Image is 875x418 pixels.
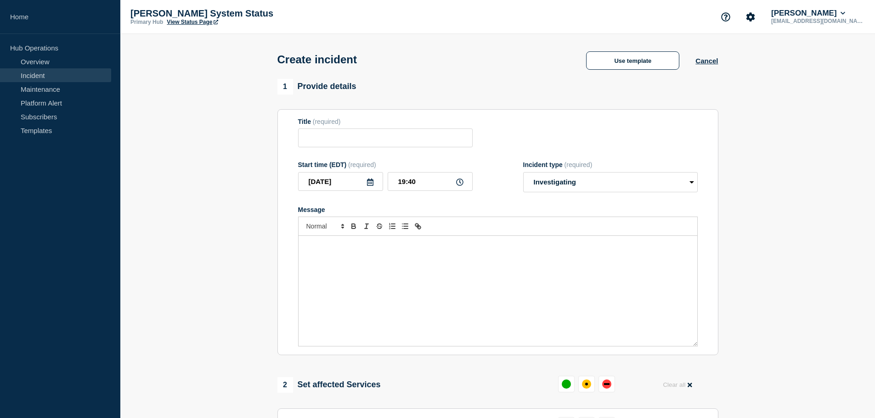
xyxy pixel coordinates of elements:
span: (required) [348,161,376,168]
div: up [562,379,571,389]
div: Title [298,118,473,125]
button: Toggle bulleted list [399,221,412,232]
button: Toggle bold text [347,221,360,232]
p: Primary Hub [130,19,163,25]
p: [PERSON_NAME] System Status [130,8,314,19]
h1: Create incident [277,53,357,66]
span: Font size [302,221,347,232]
div: Incident type [523,161,698,168]
button: Toggle ordered list [386,221,399,232]
button: Clear all [657,376,697,394]
input: YYYY-MM-DD [298,172,383,191]
button: Use template [586,51,679,70]
input: Title [298,128,473,147]
span: (required) [565,161,593,168]
div: Start time (EDT) [298,161,473,168]
div: Message [298,206,698,213]
a: View Status Page [167,19,218,25]
div: Provide details [277,79,356,95]
p: [EMAIL_ADDRESS][DOMAIN_NAME] [769,18,865,24]
span: 1 [277,79,293,95]
button: Toggle strikethrough text [373,221,386,232]
div: affected [582,379,591,389]
button: down [598,376,615,392]
button: affected [578,376,595,392]
button: Toggle link [412,221,424,232]
div: Message [299,236,697,346]
button: Cancel [695,57,718,65]
input: HH:MM [388,172,473,191]
button: up [558,376,575,392]
button: Account settings [741,7,760,27]
span: 2 [277,377,293,393]
div: down [602,379,611,389]
button: [PERSON_NAME] [769,9,847,18]
div: Set affected Services [277,377,381,393]
button: Support [716,7,735,27]
button: Toggle italic text [360,221,373,232]
span: (required) [313,118,341,125]
select: Incident type [523,172,698,192]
